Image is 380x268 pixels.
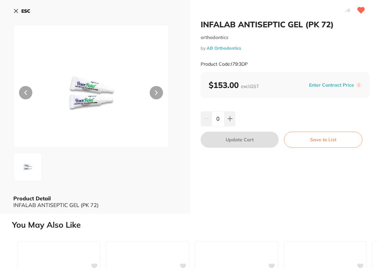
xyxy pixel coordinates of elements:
[201,132,279,148] button: Update Cart
[45,42,137,147] img: cC1qcGc
[12,220,377,230] h2: You May Also Like
[13,5,30,17] button: ESC
[284,132,362,148] button: Save to List
[21,8,30,14] b: ESC
[13,195,51,202] b: Product Detail
[201,61,248,67] small: Product Code: I79:3DP
[241,83,259,89] span: excl. GST
[13,202,177,208] div: INFALAB ANTISEPTIC GEL (PK 72)
[201,19,369,29] h2: INFALAB ANTISEPTIC GEL (PK 72)
[201,35,369,40] small: orthodontics
[307,82,356,88] button: Enter Contract Price
[209,80,259,90] b: $153.00
[356,82,361,88] label: i
[207,45,241,51] a: AB Orthodontics
[16,155,40,179] img: cC1qcGc
[201,46,369,51] small: by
